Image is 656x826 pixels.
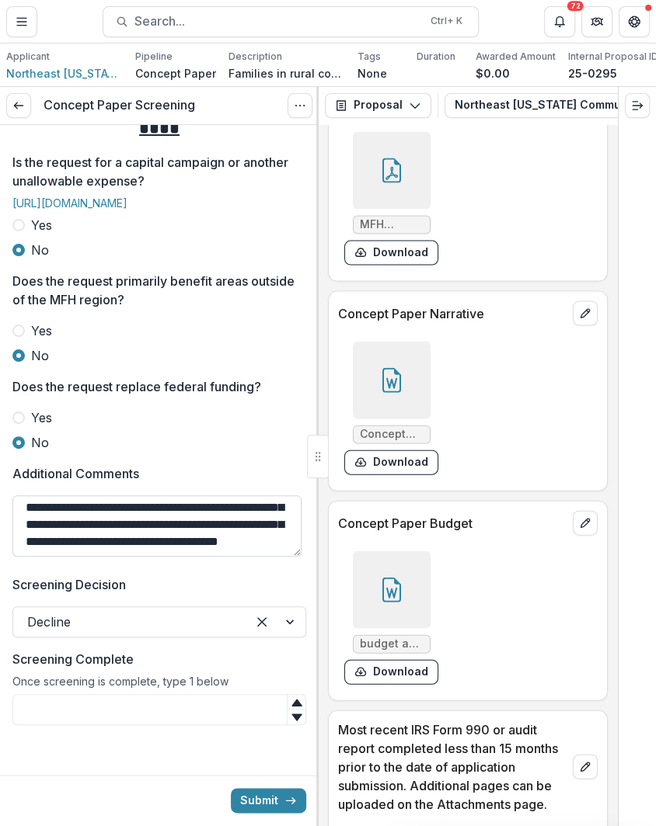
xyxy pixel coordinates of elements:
[358,50,381,64] p: Tags
[338,720,567,814] p: Most recent IRS Form 990 or audit report completed less than 15 months prior to the date of appli...
[417,50,455,64] p: Duration
[31,321,52,340] span: Yes
[12,675,306,694] div: Once screening is complete, type 1 below
[358,65,387,82] p: None
[338,304,567,323] p: Concept Paper Narrative
[31,408,52,427] span: Yes
[619,6,650,37] button: Get Help
[360,218,424,231] span: MFH SIG.pdf
[231,788,306,813] button: Submit
[6,50,50,64] p: Applicant
[12,575,126,594] p: Screening Decision
[344,132,438,265] div: MFH SIG.pdfdownload-form-response
[31,216,52,234] span: Yes
[427,12,466,29] div: Ctrl + K
[544,6,575,37] button: Notifications
[573,755,598,779] button: edit
[476,65,510,82] p: $0.00
[12,464,139,483] p: Additional Comments
[360,428,424,441] span: Concept Paper - MFH.docx
[344,450,438,475] button: download-form-response
[344,342,438,475] div: Concept Paper - MFH.docxdownload-form-response
[12,377,261,396] p: Does the request replace federal funding?
[31,346,49,365] span: No
[6,65,123,82] a: Northeast [US_STATE] Community Action Agency
[344,660,438,685] button: download-form-response
[44,98,195,113] h3: Concept Paper Screening
[103,6,479,37] button: Search...
[229,50,282,64] p: Description
[12,153,297,190] p: Is the request for a capital campaign or another unallowable expense?
[344,241,438,265] button: download-form-response
[288,93,312,118] button: Options
[360,637,424,651] span: budget and budget justification narrative.docx
[135,50,173,64] p: Pipeline
[12,272,297,309] p: Does the request primarily benefit areas outside of the MFH region?
[573,511,598,536] button: edit
[567,1,584,12] div: 72
[31,433,49,452] span: No
[568,65,617,82] p: 25-0295
[338,514,567,533] p: Concept Paper Budget
[625,93,650,118] button: Expand right
[325,93,431,118] button: Proposal
[134,14,421,29] span: Search...
[476,50,556,64] p: Awarded Amount
[135,65,216,82] p: Concept Paper
[581,6,612,37] button: Partners
[31,241,49,259] span: No
[344,551,438,685] div: budget and budget justification narrative.docxdownload-form-response
[229,65,345,82] p: Families in rural communities often face challenges accessing resources and services that support...
[12,650,134,668] p: Screening Complete
[573,301,598,326] button: edit
[12,196,127,210] a: [URL][DOMAIN_NAME]
[6,6,37,37] button: Toggle Menu
[249,609,274,634] div: Clear selected options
